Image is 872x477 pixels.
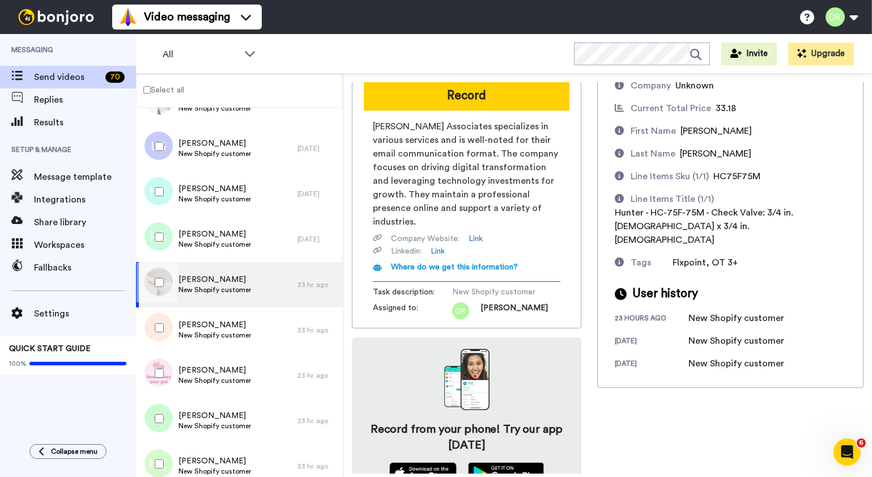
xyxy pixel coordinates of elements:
[673,258,738,267] span: Flxpoint, OT 3+
[178,285,251,294] span: New Shopify customer
[788,43,854,65] button: Upgrade
[615,359,688,370] div: [DATE]
[631,147,675,161] div: Last Name
[178,183,251,195] span: [PERSON_NAME]
[34,307,136,320] span: Settings
[391,263,518,271] span: Where do we get this information?
[615,314,688,325] div: 23 hours ago
[34,193,136,206] span: Integrations
[178,240,251,249] span: New Shopify customer
[34,261,136,275] span: Fallbacks
[34,238,136,252] span: Workspaces
[480,302,548,319] span: [PERSON_NAME]
[833,438,861,466] iframe: Intercom live chat
[452,286,560,298] span: New Shopify customer
[431,246,445,257] a: Link
[688,334,784,348] div: New Shopify customer
[675,81,714,90] span: Unknown
[632,285,698,302] span: User history
[297,189,337,199] div: [DATE]
[163,48,239,61] span: All
[143,86,151,94] input: Select all
[373,120,560,229] span: [PERSON_NAME] Associates specializes in various services and is well-noted for their email commun...
[452,302,469,319] img: dr.png
[857,438,866,448] span: 6
[144,9,230,25] span: Video messaging
[51,447,97,456] span: Collapse menu
[9,345,91,353] span: QUICK START GUIDE
[680,126,752,136] span: [PERSON_NAME]
[716,104,736,113] span: 33.18
[615,336,688,348] div: [DATE]
[34,216,136,229] span: Share library
[297,280,337,289] div: 23 hr. ago
[688,357,784,370] div: New Shopify customer
[713,172,760,181] span: HC75F75M
[178,376,251,385] span: New Shopify customer
[137,83,184,96] label: Select all
[14,9,99,25] img: bj-logo-header-white.svg
[631,170,709,183] div: Line Items Sku (1/1)
[363,421,570,453] h4: Record from your phone! Try our app [DATE]
[178,410,251,421] span: [PERSON_NAME]
[178,319,251,331] span: [PERSON_NAME]
[631,102,711,115] div: Current Total Price
[297,462,337,471] div: 23 hr. ago
[391,233,460,244] span: Company Website :
[688,311,784,325] div: New Shopify customer
[178,149,251,158] span: New Shopify customer
[615,208,793,244] span: Hunter - HC-75F-75M - Check Valve: 3/4 in. [DEMOGRAPHIC_DATA] x 3/4 in. [DEMOGRAPHIC_DATA]
[631,256,651,269] div: Tags
[297,235,337,244] div: [DATE]
[34,116,136,129] span: Results
[297,144,337,153] div: [DATE]
[34,70,101,84] span: Send videos
[9,359,27,368] span: 100%
[631,124,676,138] div: First Name
[364,81,569,111] button: Record
[297,371,337,380] div: 23 hr. ago
[178,274,251,285] span: [PERSON_NAME]
[178,467,251,476] span: New Shopify customer
[178,195,251,204] span: New Shopify customer
[721,43,777,65] button: Invite
[444,349,490,410] img: download
[119,8,137,26] img: vm-color.svg
[297,416,337,425] div: 23 hr. ago
[631,79,671,92] div: Company
[34,93,136,107] span: Replies
[631,192,714,206] div: Line Items Title (1/1)
[34,170,136,184] span: Message template
[469,233,483,244] a: Link
[178,229,251,240] span: [PERSON_NAME]
[178,421,251,430] span: New Shopify customer
[178,365,251,376] span: [PERSON_NAME]
[178,104,251,113] span: New Shopify customer
[105,71,125,83] div: 70
[373,302,452,319] span: Assigned to:
[373,286,452,298] span: Task description :
[178,455,251,467] span: [PERSON_NAME]
[178,331,251,340] span: New Shopify customer
[680,149,751,158] span: [PERSON_NAME]
[297,326,337,335] div: 23 hr. ago
[391,246,422,257] span: Linkedin :
[178,138,251,149] span: [PERSON_NAME]
[29,444,107,459] button: Collapse menu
